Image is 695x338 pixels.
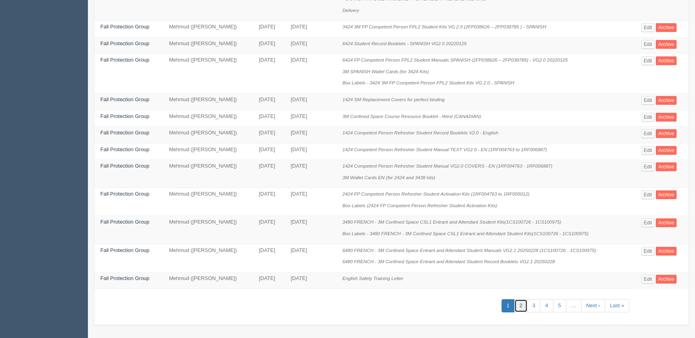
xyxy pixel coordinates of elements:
[285,110,337,127] td: [DATE]
[641,56,655,65] a: Edit
[285,143,337,160] td: [DATE]
[502,299,515,312] a: 1
[343,191,530,196] i: 2424 FP Competent Person Refresher Student Activation Kits (1RF004763 to 1RF005012)
[656,247,677,256] a: Archive
[566,299,581,312] a: …
[641,190,655,199] a: Edit
[100,146,149,152] a: Fall Protection Group
[253,110,285,127] td: [DATE]
[343,80,514,85] i: Box Labels - 3424 3M FP Competent Person FPL2 Student Kits VG 2.0 - SPANISH
[163,21,253,38] td: Mehmud ([PERSON_NAME])
[253,143,285,160] td: [DATE]
[343,41,467,46] i: 6424 Student Record Booklets - SPANISH VG2.0 20220125
[163,160,253,188] td: Mehmud ([PERSON_NAME])
[641,40,655,49] a: Edit
[343,147,547,152] i: 1424 Competent Person Refresher Student Manual TEXT VG2.0 - EN (1RF004763 to 1RF006887)
[343,175,435,180] i: 3M Wallet Cards EN (for 2424 and 3438 kits)
[253,244,285,272] td: [DATE]
[163,188,253,216] td: Mehmud ([PERSON_NAME])
[343,203,498,208] i: Box Labels (2424 FP Competent Person Refresher Student Activation Kits)
[163,272,253,289] td: Mehmud ([PERSON_NAME])
[656,23,677,32] a: Archive
[253,216,285,244] td: [DATE]
[343,114,481,119] i: 3M Confined Space Course Resource Booklet - West (CANADIAN)
[253,37,285,54] td: [DATE]
[656,146,677,155] a: Archive
[343,8,359,13] i: Delivery
[285,216,337,244] td: [DATE]
[285,54,337,94] td: [DATE]
[100,219,149,225] a: Fall Protection Group
[343,97,445,102] i: 1424 SM Replacement Covers for perfect binding
[514,299,528,312] a: 2
[253,54,285,94] td: [DATE]
[100,96,149,102] a: Fall Protection Group
[100,163,149,169] a: Fall Protection Group
[163,93,253,110] td: Mehmud ([PERSON_NAME])
[656,113,677,122] a: Archive
[540,299,553,312] a: 4
[163,37,253,54] td: Mehmud ([PERSON_NAME])
[163,54,253,94] td: Mehmud ([PERSON_NAME])
[343,130,498,135] i: 1424 Competent Person Refresher Student Record Booklets V2.0 - English
[285,188,337,216] td: [DATE]
[100,247,149,253] a: Fall Protection Group
[253,21,285,38] td: [DATE]
[641,23,655,32] a: Edit
[343,24,546,29] i: 3424 3M FP Competent Person FPL2 Student Kits VG 2.0 (2FP038626 – 2FP038785 ) - SPANISH
[285,244,337,272] td: [DATE]
[285,127,337,144] td: [DATE]
[656,218,677,227] a: Archive
[285,272,337,289] td: [DATE]
[285,160,337,188] td: [DATE]
[285,21,337,38] td: [DATE]
[163,127,253,144] td: Mehmud ([PERSON_NAME])
[343,276,403,281] i: English Safety Training Letter
[343,219,562,224] i: 3480 FRENCH - 3M Confined Space CSL1 Entrant and Attendant Student Kits(1CS100726 - 1CS100975)
[285,37,337,54] td: [DATE]
[100,24,149,30] a: Fall Protection Group
[163,110,253,127] td: Mehmud ([PERSON_NAME])
[641,146,655,155] a: Edit
[343,69,429,74] i: 3M SPANISH Wallet Cards (for 3424 Kits)
[656,96,677,105] a: Archive
[253,127,285,144] td: [DATE]
[163,244,253,272] td: Mehmud ([PERSON_NAME])
[641,129,655,138] a: Edit
[100,130,149,136] a: Fall Protection Group
[656,40,677,49] a: Archive
[343,57,568,62] i: 6424 FP Competent Person FPL2 Student Manuals SPANISH (2FP038626 – 2FP038785) - VG2.0 20220125
[100,40,149,46] a: Fall Protection Group
[163,216,253,244] td: Mehmud ([PERSON_NAME])
[100,113,149,119] a: Fall Protection Group
[656,129,677,138] a: Archive
[641,113,655,122] a: Edit
[641,162,655,171] a: Edit
[641,247,655,256] a: Edit
[656,190,677,199] a: Archive
[343,259,555,264] i: 6480 FRENCH - 3M Confined Space Entrant and Attendant Student Record Booklets VG2.1 20250228
[253,188,285,216] td: [DATE]
[343,163,553,168] i: 1424 Competent Person Refresher Student Manual VG2.0 COVERS - EN (1RF004763 - 1RF006887)
[343,231,589,236] i: Box Labels - 3480 FRENCH - 3M Confined Space CSL1 Entrant and Attendant Student Kits(1CS100726 - ...
[641,218,655,227] a: Edit
[656,275,677,284] a: Archive
[285,93,337,110] td: [DATE]
[656,162,677,171] a: Archive
[253,93,285,110] td: [DATE]
[100,57,149,63] a: Fall Protection Group
[100,191,149,197] a: Fall Protection Group
[656,56,677,65] a: Archive
[343,248,596,253] i: 6480 FRENCH - 3M Confined Space Entrant and Attendant Student Manuals VG2.1 20250228 (1CS100726 -...
[253,160,285,188] td: [DATE]
[641,96,655,105] a: Edit
[527,299,540,312] a: 3
[641,275,655,284] a: Edit
[163,143,253,160] td: Mehmud ([PERSON_NAME])
[553,299,566,312] a: 5
[581,299,605,312] a: Next ›
[100,275,149,281] a: Fall Protection Group
[253,272,285,289] td: [DATE]
[605,299,629,312] a: Last »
